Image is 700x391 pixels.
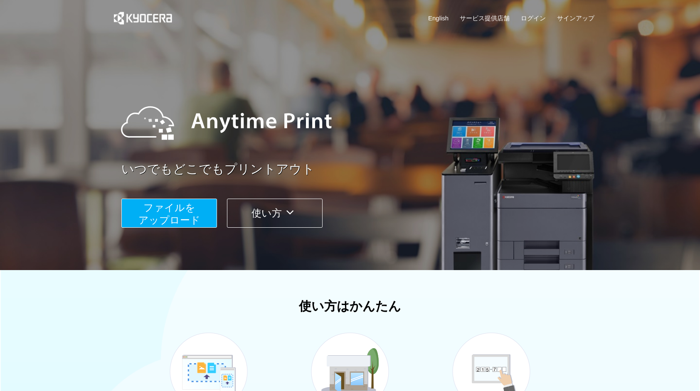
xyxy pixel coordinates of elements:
button: ファイルを​​アップロード [121,199,217,228]
a: サインアップ [557,14,594,22]
a: English [428,14,449,22]
button: 使い方 [227,199,323,228]
span: ファイルを ​​アップロード [138,202,200,226]
a: ログイン [521,14,546,22]
a: サービス提供店舗 [460,14,510,22]
a: いつでもどこでもプリントアウト [121,160,599,178]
